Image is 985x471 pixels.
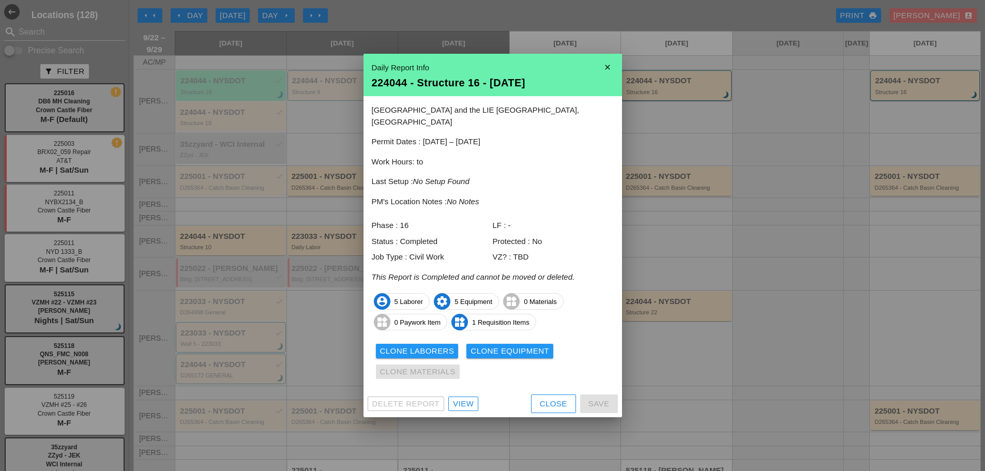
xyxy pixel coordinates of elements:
[597,57,618,78] i: close
[372,156,614,168] p: Work Hours: to
[372,196,614,208] p: PM's Location Notes :
[372,78,614,88] div: 224044 - Structure 16 - [DATE]
[372,272,575,281] i: This Report is Completed and cannot be moved or deleted.
[452,314,536,330] span: 1 Requisition Items
[448,397,478,411] a: View
[372,176,614,188] p: Last Setup :
[493,251,614,263] div: VZ? : TBD
[372,236,493,248] div: Status : Completed
[380,345,454,357] div: Clone Laborers
[413,177,469,186] i: No Setup Found
[451,314,468,330] i: widgets
[504,293,563,310] span: 0 Materials
[372,220,493,232] div: Phase : 16
[531,394,576,413] button: Close
[376,344,459,358] button: Clone Laborers
[471,345,549,357] div: Clone Equipment
[372,136,614,148] p: Permit Dates : [DATE] – [DATE]
[374,293,430,310] span: 5 Laborer
[372,62,614,74] div: Daily Report Info
[453,398,474,410] div: View
[540,398,567,410] div: Close
[447,197,479,206] i: No Notes
[374,314,447,330] span: 0 Paywork Item
[466,344,553,358] button: Clone Equipment
[434,293,450,310] i: settings
[434,293,498,310] span: 5 Equipment
[374,314,390,330] i: widgets
[493,220,614,232] div: LF : -
[372,251,493,263] div: Job Type : Civil Work
[503,293,520,310] i: widgets
[374,293,390,310] i: account_circle
[493,236,614,248] div: Protected : No
[372,104,614,128] p: [GEOGRAPHIC_DATA] and the LIE [GEOGRAPHIC_DATA], [GEOGRAPHIC_DATA]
